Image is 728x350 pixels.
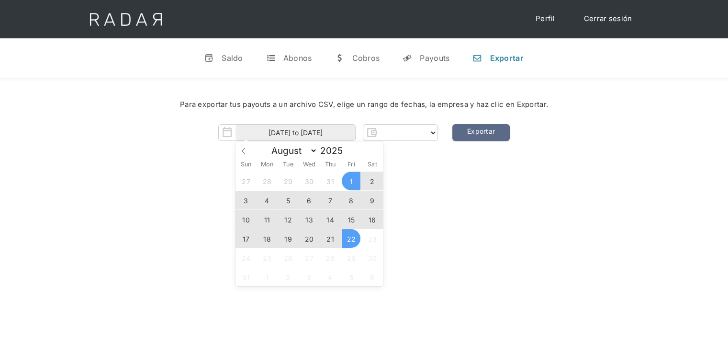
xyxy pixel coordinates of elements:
span: September 6, 2025 [363,268,381,286]
span: August 31, 2025 [237,268,256,286]
span: Wed [299,162,320,168]
span: August 30, 2025 [363,248,381,267]
span: July 31, 2025 [321,172,339,190]
select: Month [267,145,317,157]
a: Perfil [526,10,565,28]
div: y [403,53,412,63]
span: July 29, 2025 [279,172,298,190]
span: September 5, 2025 [342,268,360,286]
span: August 4, 2025 [258,191,277,210]
span: September 4, 2025 [321,268,339,286]
div: v [204,53,214,63]
div: Exportar [490,53,523,63]
span: August 7, 2025 [321,191,339,210]
span: August 27, 2025 [300,248,318,267]
span: July 28, 2025 [258,172,277,190]
input: Year [317,145,352,156]
a: Exportar [452,124,510,141]
span: August 6, 2025 [300,191,318,210]
div: Cobros [352,53,380,63]
span: August 16, 2025 [363,210,381,229]
div: w [335,53,344,63]
span: August 23, 2025 [363,229,381,248]
div: t [266,53,276,63]
span: August 13, 2025 [300,210,318,229]
span: August 15, 2025 [342,210,360,229]
span: August 1, 2025 [342,172,360,190]
div: Abonos [283,53,312,63]
div: Saldo [222,53,243,63]
span: August 26, 2025 [279,248,298,267]
span: Sat [362,162,383,168]
span: August 18, 2025 [258,229,277,248]
span: September 2, 2025 [279,268,298,286]
span: August 22, 2025 [342,229,360,248]
span: August 11, 2025 [258,210,277,229]
span: August 24, 2025 [237,248,256,267]
span: July 27, 2025 [237,172,256,190]
span: August 3, 2025 [237,191,256,210]
span: August 20, 2025 [300,229,318,248]
span: Tue [278,162,299,168]
span: Mon [257,162,278,168]
div: Para exportar tus payouts a un archivo CSV, elige un rango de fechas, la empresa y haz clic en Ex... [29,99,699,110]
span: August 10, 2025 [237,210,256,229]
span: July 30, 2025 [300,172,318,190]
span: August 5, 2025 [279,191,298,210]
span: Fri [341,162,362,168]
span: September 3, 2025 [300,268,318,286]
span: August 17, 2025 [237,229,256,248]
div: Payouts [420,53,449,63]
span: August 29, 2025 [342,248,360,267]
span: August 25, 2025 [258,248,277,267]
span: August 2, 2025 [363,172,381,190]
span: August 28, 2025 [321,248,339,267]
div: n [472,53,482,63]
form: Form [218,124,438,141]
span: August 14, 2025 [321,210,339,229]
span: August 19, 2025 [279,229,298,248]
span: August 21, 2025 [321,229,339,248]
span: August 12, 2025 [279,210,298,229]
span: Thu [320,162,341,168]
span: Sun [235,162,257,168]
span: August 8, 2025 [342,191,360,210]
span: August 9, 2025 [363,191,381,210]
span: September 1, 2025 [258,268,277,286]
a: Cerrar sesión [574,10,642,28]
